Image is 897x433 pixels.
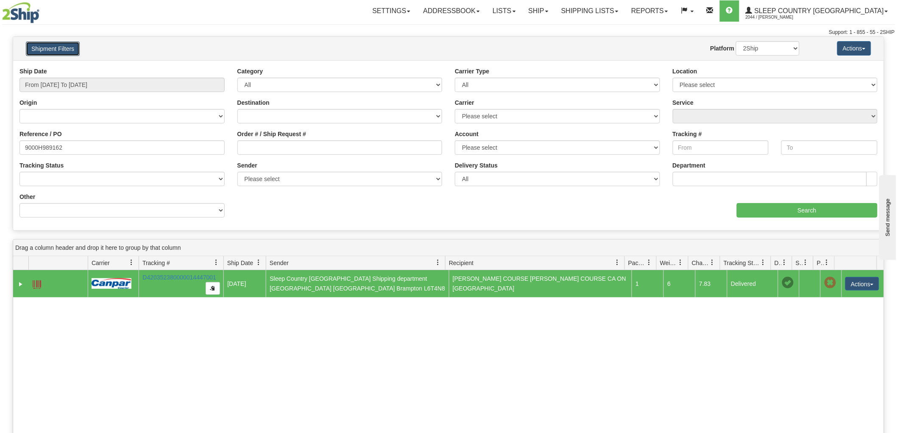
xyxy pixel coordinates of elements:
span: Delivery Status [774,259,782,267]
span: Tracking # [142,259,170,267]
div: Send message [6,7,78,14]
button: Shipment Filters [26,42,80,56]
div: grid grouping header [13,240,884,256]
label: Other [19,193,35,201]
a: D420352380000014447001 [142,274,216,281]
a: Shipping lists [555,0,625,22]
label: Origin [19,98,37,107]
button: Copy to clipboard [206,282,220,295]
td: 6 [663,270,695,297]
a: Delivery Status filter column settings [777,255,792,270]
span: Pickup Not Assigned [824,277,836,289]
label: Carrier Type [455,67,489,75]
label: Tracking # [673,130,702,138]
span: Carrier [92,259,110,267]
label: Account [455,130,479,138]
td: Delivered [727,270,778,297]
a: Sleep Country [GEOGRAPHIC_DATA] 2044 / [PERSON_NAME] [739,0,894,22]
a: Tracking # filter column settings [209,255,223,270]
img: logo2044.jpg [2,2,39,23]
label: Category [237,67,263,75]
a: Ship Date filter column settings [251,255,266,270]
label: Order # / Ship Request # [237,130,306,138]
span: Tracking Status [724,259,760,267]
a: Label [33,277,41,290]
a: Addressbook [417,0,486,22]
label: Tracking Status [19,161,64,170]
input: Search [737,203,877,218]
span: 2044 / [PERSON_NAME] [746,13,809,22]
a: Ship [522,0,555,22]
iframe: chat widget [877,173,896,260]
a: Reports [625,0,674,22]
label: Reference / PO [19,130,62,138]
label: Sender [237,161,257,170]
span: Sender [270,259,289,267]
span: Sleep Country [GEOGRAPHIC_DATA] [752,7,884,14]
span: Packages [628,259,646,267]
td: 1 [632,270,663,297]
span: Pickup Status [817,259,824,267]
input: To [781,140,877,155]
span: Recipient [449,259,474,267]
label: Destination [237,98,270,107]
input: From [673,140,769,155]
a: Expand [17,280,25,288]
label: Ship Date [19,67,47,75]
td: Sleep Country [GEOGRAPHIC_DATA] Shipping department [GEOGRAPHIC_DATA] [GEOGRAPHIC_DATA] Brampton ... [266,270,449,297]
label: Service [673,98,694,107]
a: Sender filter column settings [431,255,445,270]
a: Weight filter column settings [674,255,688,270]
label: Platform [710,44,735,53]
a: Packages filter column settings [642,255,656,270]
label: Carrier [455,98,474,107]
td: 7.83 [695,270,727,297]
img: 14 - Canpar [92,278,131,289]
a: Carrier filter column settings [124,255,139,270]
label: Department [673,161,706,170]
span: Shipment Issues [796,259,803,267]
a: Shipment Issues filter column settings [799,255,813,270]
div: Support: 1 - 855 - 55 - 2SHIP [2,29,895,36]
a: Lists [486,0,522,22]
span: Ship Date [227,259,253,267]
td: [DATE] [223,270,266,297]
span: Weight [660,259,678,267]
a: Recipient filter column settings [610,255,624,270]
label: Location [673,67,697,75]
span: Charge [692,259,710,267]
button: Actions [845,277,879,291]
a: Settings [366,0,417,22]
button: Actions [837,41,871,56]
span: On time [782,277,794,289]
a: Tracking Status filter column settings [756,255,771,270]
label: Delivery Status [455,161,498,170]
a: Charge filter column settings [705,255,720,270]
td: [PERSON_NAME] COURSE [PERSON_NAME] COURSE CA ON [GEOGRAPHIC_DATA] [449,270,632,297]
a: Pickup Status filter column settings [820,255,834,270]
